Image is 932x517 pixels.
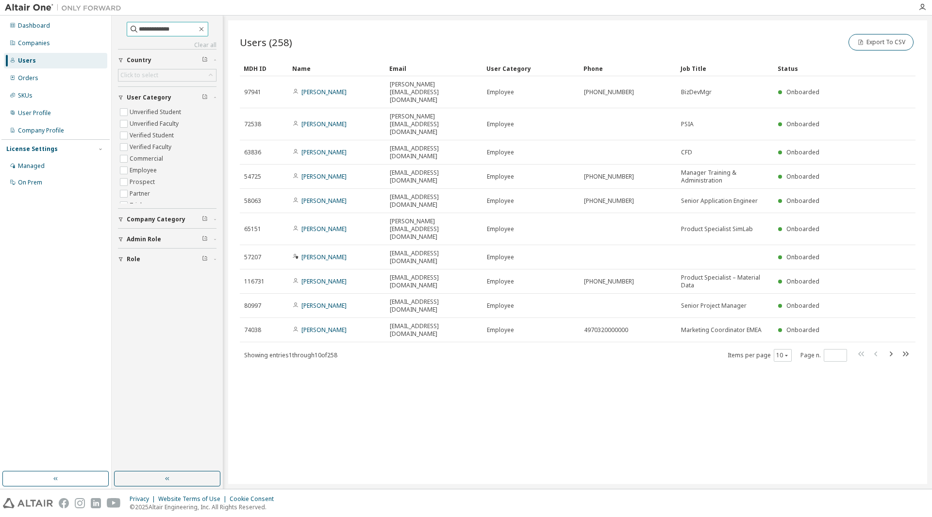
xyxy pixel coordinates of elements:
[487,149,514,156] span: Employee
[244,173,261,181] span: 54725
[487,173,514,181] span: Employee
[91,498,101,508] img: linkedin.svg
[75,498,85,508] img: instagram.svg
[18,127,64,134] div: Company Profile
[301,301,347,310] a: [PERSON_NAME]
[301,277,347,285] a: [PERSON_NAME]
[244,326,261,334] span: 74038
[202,255,208,263] span: Clear filter
[390,217,478,241] span: [PERSON_NAME][EMAIL_ADDRESS][DOMAIN_NAME]
[786,277,819,285] span: Onboarded
[118,209,216,230] button: Company Category
[584,326,628,334] span: 4970320000000
[120,71,158,79] div: Click to select
[292,61,382,76] div: Name
[130,106,183,118] label: Unverified Student
[18,39,50,47] div: Companies
[18,162,45,170] div: Managed
[584,88,634,96] span: [PHONE_NUMBER]
[487,88,514,96] span: Employee
[301,253,347,261] a: [PERSON_NAME]
[118,249,216,270] button: Role
[244,149,261,156] span: 63836
[786,301,819,310] span: Onboarded
[202,94,208,101] span: Clear filter
[583,61,673,76] div: Phone
[118,50,216,71] button: Country
[244,253,261,261] span: 57207
[5,3,126,13] img: Altair One
[301,225,347,233] a: [PERSON_NAME]
[681,61,770,76] div: Job Title
[202,216,208,223] span: Clear filter
[130,153,165,165] label: Commercial
[244,278,265,285] span: 116731
[158,495,230,503] div: Website Terms of Use
[301,148,347,156] a: [PERSON_NAME]
[728,349,792,362] span: Items per page
[390,81,478,104] span: [PERSON_NAME][EMAIL_ADDRESS][DOMAIN_NAME]
[127,216,185,223] span: Company Category
[18,92,33,100] div: SKUs
[800,349,847,362] span: Page n.
[3,498,53,508] img: altair_logo.svg
[130,200,144,211] label: Trial
[130,495,158,503] div: Privacy
[681,149,692,156] span: CFD
[130,503,280,511] p: © 2025 Altair Engineering, Inc. All Rights Reserved.
[118,41,216,49] a: Clear all
[778,61,857,76] div: Status
[127,235,161,243] span: Admin Role
[230,495,280,503] div: Cookie Consent
[301,197,347,205] a: [PERSON_NAME]
[244,302,261,310] span: 80997
[681,326,762,334] span: Marketing Coordinator EMEA
[786,148,819,156] span: Onboarded
[786,225,819,233] span: Onboarded
[487,326,514,334] span: Employee
[107,498,121,508] img: youtube.svg
[244,88,261,96] span: 97941
[786,253,819,261] span: Onboarded
[681,274,769,289] span: Product Specialist – Material Data
[681,225,753,233] span: Product Specialist SimLab
[127,56,151,64] span: Country
[244,225,261,233] span: 65151
[681,88,712,96] span: BizDevMgr
[118,69,216,81] div: Click to select
[487,197,514,205] span: Employee
[390,113,478,136] span: [PERSON_NAME][EMAIL_ADDRESS][DOMAIN_NAME]
[786,88,819,96] span: Onboarded
[118,229,216,250] button: Admin Role
[244,351,337,359] span: Showing entries 1 through 10 of 258
[240,35,292,49] span: Users (258)
[301,326,347,334] a: [PERSON_NAME]
[118,87,216,108] button: User Category
[390,193,478,209] span: [EMAIL_ADDRESS][DOMAIN_NAME]
[130,165,159,176] label: Employee
[390,250,478,265] span: [EMAIL_ADDRESS][DOMAIN_NAME]
[487,120,514,128] span: Employee
[584,173,634,181] span: [PHONE_NUMBER]
[390,322,478,338] span: [EMAIL_ADDRESS][DOMAIN_NAME]
[776,351,789,359] button: 10
[18,74,38,82] div: Orders
[130,176,157,188] label: Prospect
[390,145,478,160] span: [EMAIL_ADDRESS][DOMAIN_NAME]
[584,278,634,285] span: [PHONE_NUMBER]
[202,235,208,243] span: Clear filter
[59,498,69,508] img: facebook.svg
[849,34,914,50] button: Export To CSV
[130,130,176,141] label: Verified Student
[244,197,261,205] span: 58063
[301,172,347,181] a: [PERSON_NAME]
[681,120,694,128] span: PSIA
[6,145,58,153] div: License Settings
[487,302,514,310] span: Employee
[18,179,42,186] div: On Prem
[487,278,514,285] span: Employee
[202,56,208,64] span: Clear filter
[130,141,173,153] label: Verified Faculty
[127,255,140,263] span: Role
[244,120,261,128] span: 72538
